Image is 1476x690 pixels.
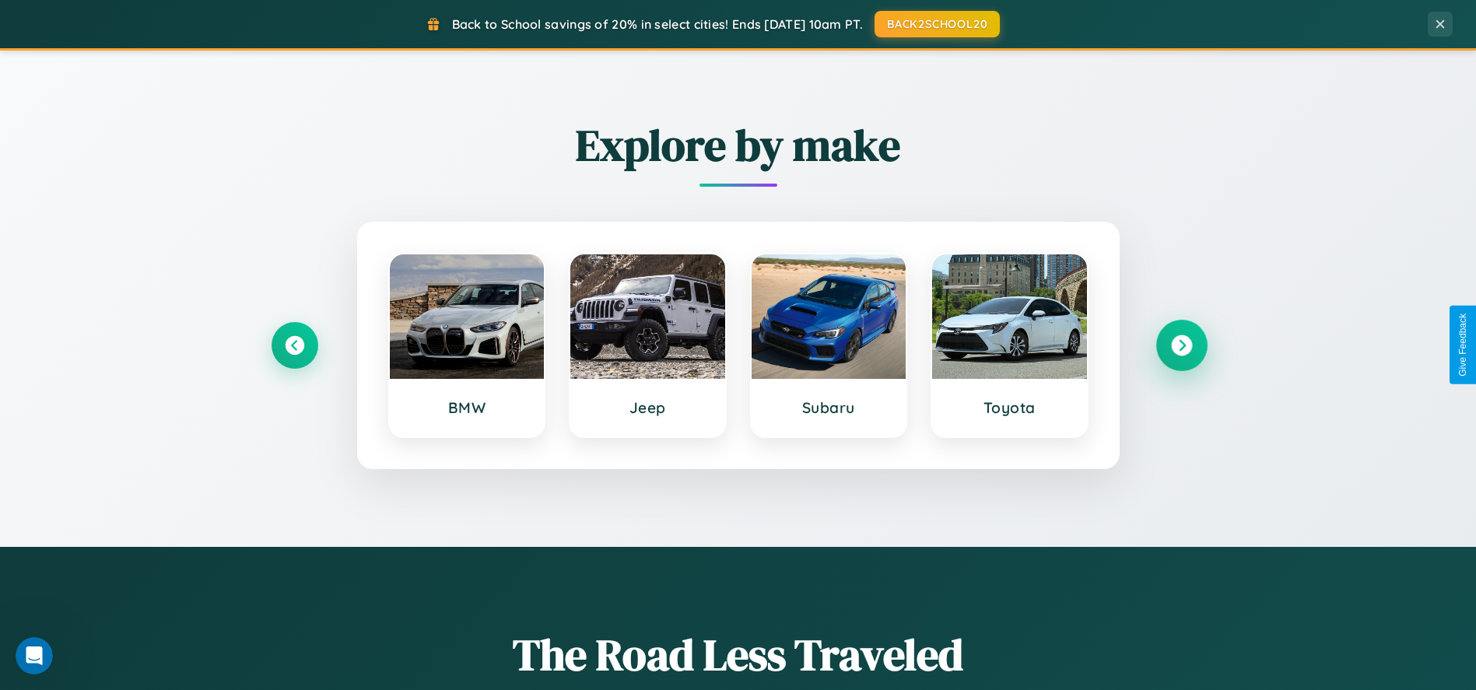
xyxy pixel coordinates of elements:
[1457,313,1468,377] div: Give Feedback
[452,16,863,32] span: Back to School savings of 20% in select cities! Ends [DATE] 10am PT.
[586,398,710,417] h3: Jeep
[875,11,1000,37] button: BACK2SCHOOL20
[16,637,53,674] iframe: Intercom live chat
[405,398,529,417] h3: BMW
[272,115,1205,175] h2: Explore by make
[767,398,891,417] h3: Subaru
[272,625,1205,685] h1: The Road Less Traveled
[948,398,1071,417] h3: Toyota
